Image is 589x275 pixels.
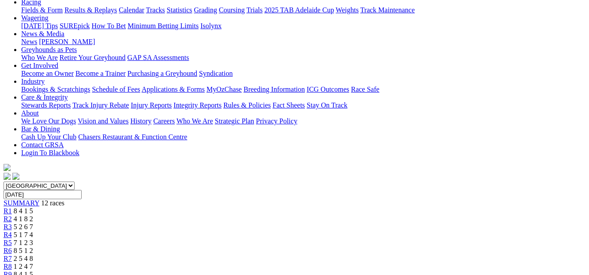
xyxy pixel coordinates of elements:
a: Strategic Plan [215,117,254,125]
span: 8 4 1 5 [14,207,33,215]
a: R8 [4,263,12,270]
a: How To Bet [92,22,126,30]
div: Care & Integrity [21,101,585,109]
a: [PERSON_NAME] [39,38,95,45]
a: Bar & Dining [21,125,60,133]
span: 5 1 7 4 [14,231,33,238]
a: 2025 TAB Adelaide Cup [264,6,334,14]
a: Wagering [21,14,49,22]
img: facebook.svg [4,173,11,180]
img: twitter.svg [12,173,19,180]
img: logo-grsa-white.png [4,164,11,171]
a: R5 [4,239,12,246]
a: Careers [153,117,175,125]
a: Applications & Forms [142,85,205,93]
a: GAP SA Assessments [128,54,189,61]
a: Trials [246,6,263,14]
a: Who We Are [176,117,213,125]
a: R3 [4,223,12,230]
span: 1 2 4 7 [14,263,33,270]
a: Race Safe [351,85,379,93]
a: Tracks [146,6,165,14]
span: 7 1 2 3 [14,239,33,246]
a: About [21,109,39,117]
a: Coursing [219,6,245,14]
a: Vision and Values [78,117,128,125]
a: Syndication [199,70,233,77]
a: News & Media [21,30,64,37]
a: Login To Blackbook [21,149,79,156]
input: Select date [4,190,82,199]
a: Become an Owner [21,70,74,77]
a: Cash Up Your Club [21,133,76,141]
a: Chasers Restaurant & Function Centre [78,133,187,141]
a: Industry [21,78,45,85]
div: Get Involved [21,70,585,78]
a: R6 [4,247,12,254]
a: Track Injury Rebate [72,101,129,109]
a: Greyhounds as Pets [21,46,77,53]
a: Who We Are [21,54,58,61]
a: We Love Our Dogs [21,117,76,125]
a: Stay On Track [307,101,347,109]
a: Stewards Reports [21,101,71,109]
div: About [21,117,585,125]
a: Track Maintenance [360,6,415,14]
a: MyOzChase [206,85,242,93]
a: News [21,38,37,45]
div: Industry [21,85,585,93]
a: SUREpick [60,22,90,30]
a: Become a Trainer [75,70,126,77]
a: Calendar [119,6,144,14]
div: Bar & Dining [21,133,585,141]
span: 12 races [41,199,64,207]
span: 2 5 4 8 [14,255,33,262]
a: Weights [336,6,359,14]
a: Fact Sheets [273,101,305,109]
a: [DATE] Tips [21,22,58,30]
a: ICG Outcomes [307,85,349,93]
a: SUMMARY [4,199,39,207]
a: Statistics [167,6,192,14]
a: Bookings & Scratchings [21,85,90,93]
a: Get Involved [21,62,58,69]
a: Purchasing a Greyhound [128,70,197,77]
a: History [130,117,151,125]
a: Injury Reports [131,101,172,109]
a: Minimum Betting Limits [128,22,199,30]
a: Breeding Information [244,85,305,93]
a: R2 [4,215,12,223]
a: Integrity Reports [173,101,221,109]
a: Care & Integrity [21,93,68,101]
a: Rules & Policies [223,101,271,109]
a: Contact GRSA [21,141,64,149]
span: 8 5 1 2 [14,247,33,254]
a: Retire Your Greyhound [60,54,126,61]
a: Isolynx [200,22,221,30]
a: Schedule of Fees [92,85,140,93]
a: R7 [4,255,12,262]
div: Greyhounds as Pets [21,54,585,62]
div: Wagering [21,22,585,30]
a: Privacy Policy [256,117,297,125]
a: Results & Replays [64,6,117,14]
div: News & Media [21,38,585,46]
span: 5 2 6 7 [14,223,33,230]
a: R1 [4,207,12,215]
span: 4 1 8 2 [14,215,33,223]
a: Grading [194,6,217,14]
div: Racing [21,6,585,14]
a: R4 [4,231,12,238]
a: Fields & Form [21,6,63,14]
